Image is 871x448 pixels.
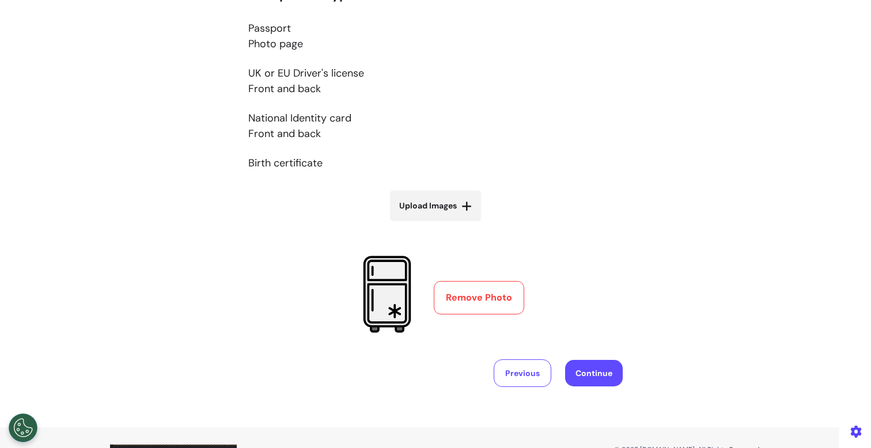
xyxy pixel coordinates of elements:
button: Remove Photo [434,281,524,314]
button: Open Preferences [9,413,37,442]
button: Continue [565,360,623,386]
p: Birth certificate [248,155,623,171]
p: UK or EU Driver's license Front and back [248,66,623,97]
button: Previous [494,359,551,387]
span: Upload Images [399,200,457,212]
p: Passport Photo page [248,21,623,52]
img: Preview 1 [347,255,427,334]
p: National Identity card Front and back [248,111,623,142]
